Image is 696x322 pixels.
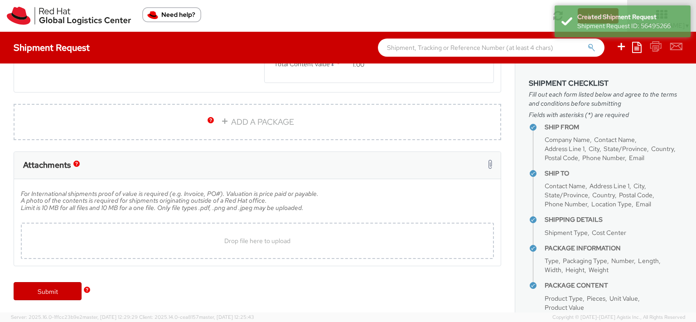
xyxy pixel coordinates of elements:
span: Address Line 1 [545,145,585,153]
span: Number [611,257,634,265]
span: Width [545,266,561,274]
button: Need help? [142,7,201,22]
span: Copyright © [DATE]-[DATE] Agistix Inc., All Rights Reserved [552,314,685,321]
span: Unit Value [609,294,638,302]
div: Shipment Request ID: 56495266 [577,21,684,30]
a: Submit [14,282,82,300]
span: Weight [589,266,609,274]
span: Postal Code [619,191,652,199]
span: Product Type [545,294,583,302]
span: Fields with asterisks (*) are required [529,110,682,119]
div: Created Shipment Request [577,12,684,21]
span: Contact Name [545,182,585,190]
span: Packaging Type [563,257,607,265]
span: Pieces [587,294,605,302]
span: Fill out each form listed below and agree to the terms and conditions before submitting [529,90,682,108]
a: ADD A PACKAGE [14,104,501,140]
span: Phone Number [582,154,625,162]
img: rh-logistics-00dfa346123c4ec078e1.svg [7,7,131,25]
span: Phone Number [545,200,587,208]
span: Server: 2025.16.0-1ffcc23b9e2 [11,314,138,320]
span: Shipment Type [545,229,588,237]
span: Postal Code [545,154,578,162]
span: Country [651,145,674,153]
span: City [633,182,644,190]
h3: Attachments [23,161,71,170]
span: State/Province [604,145,647,153]
h3: Shipment Checklist [529,79,682,88]
span: City [589,145,599,153]
span: State/Province [545,191,588,199]
span: Email [636,200,651,208]
span: Total Content Value [274,60,330,68]
h4: Shipping Details [545,216,682,223]
span: Address Line 1 [590,182,629,190]
h4: Ship To [545,170,682,177]
h4: Shipment Request [14,43,90,53]
h5: For International shipments proof of value is required (e.g. Invoice, PO#). Valuation is price pa... [21,190,494,218]
span: master, [DATE] 12:29:29 [82,314,138,320]
span: Contact Name [594,136,635,144]
span: Location Type [591,200,632,208]
h4: Ship From [545,124,682,131]
h4: Package Information [545,245,682,252]
span: Client: 2025.14.0-cea8157 [139,314,254,320]
span: master, [DATE] 12:25:43 [199,314,254,320]
span: Email [629,154,644,162]
span: Company Name [545,136,590,144]
span: Type [545,257,559,265]
span: Height [565,266,585,274]
span: Product Value [545,303,584,312]
input: Shipment, Tracking or Reference Number (at least 4 chars) [378,39,604,57]
span: Country [592,191,615,199]
span: Cost Center [592,229,626,237]
h4: Package Content [545,282,682,289]
span: Drop file here to upload [224,237,290,245]
span: Length [638,257,659,265]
